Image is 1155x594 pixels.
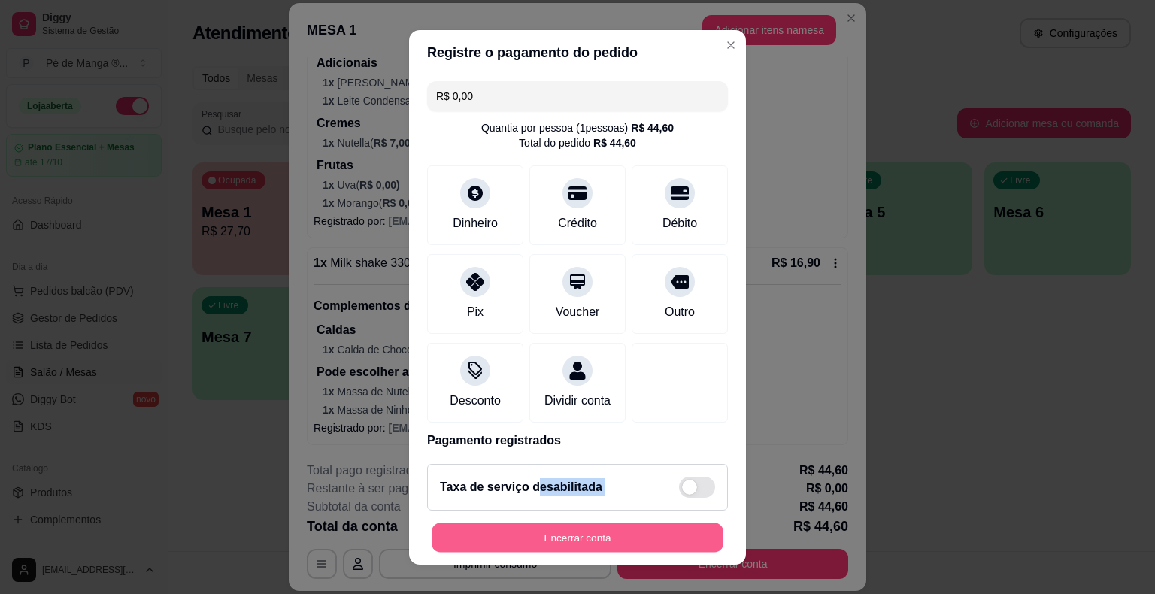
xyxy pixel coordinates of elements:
input: Ex.: hambúrguer de cordeiro [436,81,719,111]
div: Pix [467,303,484,321]
button: Encerrar conta [432,523,723,552]
p: Pagamento registrados [427,432,728,450]
div: Voucher [556,303,600,321]
div: Dinheiro [453,214,498,232]
div: Quantia por pessoa ( 1 pessoas) [481,120,674,135]
div: Total do pedido [519,135,636,150]
div: R$ 44,60 [593,135,636,150]
button: Close [719,33,743,57]
h2: Taxa de serviço desabilitada [440,478,602,496]
div: R$ 44,60 [631,120,674,135]
div: Desconto [450,392,501,410]
div: Crédito [558,214,597,232]
div: Dividir conta [544,392,611,410]
div: Débito [662,214,697,232]
header: Registre o pagamento do pedido [409,30,746,75]
div: Outro [665,303,695,321]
